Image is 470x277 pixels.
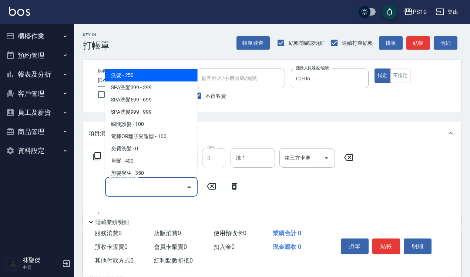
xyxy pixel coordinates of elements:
[105,130,198,143] span: 電棒OR離子夾造型 - 100
[3,141,71,160] button: 資料設定
[98,74,159,87] input: YYYY/MM/DD hh:mm
[23,257,60,264] h5: 林聖傑
[83,33,110,37] h2: Key In
[95,243,128,250] span: 預收卡販賣 0
[3,46,71,65] button: 預約管理
[154,230,181,237] span: 店販消費 0
[207,145,215,150] label: 價格
[105,143,198,155] span: 免費洗髮 - 0
[372,238,400,254] button: 結帳
[390,69,411,83] button: 不指定
[95,257,134,264] span: 其他付款方式 0
[404,238,432,254] button: 明細
[105,167,198,179] span: 剪髮學生 - 350
[105,118,198,130] span: 瞬間護髮 - 100
[183,181,195,193] button: Close
[154,257,193,264] span: 紅利點數折抵 0
[434,36,457,50] button: 明細
[273,230,301,237] span: 業績合計 0
[105,106,198,118] span: SPA洗髮999 - 999
[433,5,461,19] button: 登出
[214,230,246,237] span: 使用預收卡 0
[95,218,129,226] p: 隱藏業績明細
[89,130,111,137] p: 項目消費
[154,243,187,250] span: 會員卡販賣 0
[341,238,369,254] button: 掛單
[23,264,60,271] p: 主管
[105,81,198,94] span: SPA洗髮399 - 399
[296,65,329,71] label: 服務人員姓名/編號
[83,40,110,51] h3: 打帳單
[3,27,71,46] button: 櫃檯作業
[236,36,270,50] button: 帳單速查
[3,84,71,103] button: 客戶管理
[83,121,461,145] div: 項目消費
[9,7,30,16] img: Logo
[406,36,430,50] button: 結帳
[3,103,71,122] button: 員工及薪資
[342,39,373,47] span: 連續打單結帳
[95,230,122,237] span: 服務消費 0
[105,69,198,81] span: 洗髮 - 250
[105,94,198,106] span: SPA洗髮699 - 699
[379,36,403,50] button: 掛單
[273,243,301,250] span: 現金應收 0
[289,39,325,47] span: 結帳前確認明細
[3,65,71,84] button: 報表及分析
[205,92,226,100] span: 不留客資
[3,122,71,141] button: 商品管理
[382,4,397,19] button: save
[413,7,427,17] div: PS10
[214,243,235,250] span: 扣入金 0
[375,69,390,83] button: 指定
[6,256,21,271] img: Person
[105,155,198,167] span: 剪髮 - 400
[98,68,113,74] label: 帳單日期
[320,152,332,164] button: Open
[401,4,430,20] button: PS10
